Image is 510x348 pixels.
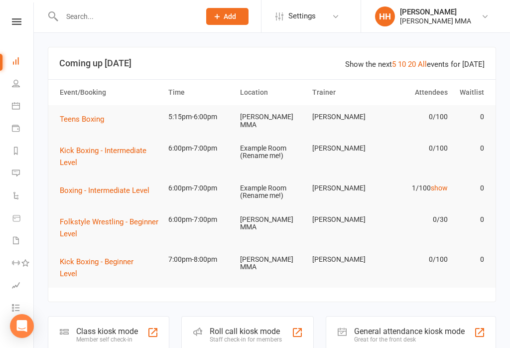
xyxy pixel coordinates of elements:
[380,208,452,231] td: 0/30
[408,60,416,69] a: 20
[354,336,465,343] div: Great for the front desk
[164,137,236,160] td: 6:00pm-7:00pm
[12,51,34,73] a: Dashboard
[164,248,236,271] td: 7:00pm-8:00pm
[206,8,249,25] button: Add
[308,105,380,129] td: [PERSON_NAME]
[12,118,34,141] a: Payments
[12,73,34,96] a: People
[224,12,236,20] span: Add
[60,145,159,169] button: Kick Boxing - Intermediate Level
[375,6,395,26] div: HH
[60,115,104,124] span: Teens Boxing
[452,208,488,231] td: 0
[236,248,308,279] td: [PERSON_NAME] MMA
[59,58,485,68] h3: Coming up [DATE]
[60,113,111,125] button: Teens Boxing
[164,80,236,105] th: Time
[400,7,471,16] div: [PERSON_NAME]
[400,16,471,25] div: [PERSON_NAME] MMA
[236,176,308,208] td: Example Room (Rename me!)
[210,327,282,336] div: Roll call kiosk mode
[60,216,159,240] button: Folkstyle Wrestling - Beginner Level
[380,105,452,129] td: 0/100
[55,80,164,105] th: Event/Booking
[164,105,236,129] td: 5:15pm-6:00pm
[10,314,34,338] div: Open Intercom Messenger
[12,141,34,163] a: Reports
[452,105,488,129] td: 0
[380,137,452,160] td: 0/100
[12,275,34,298] a: Assessments
[76,336,138,343] div: Member self check-in
[210,336,282,343] div: Staff check-in for members
[418,60,427,69] a: All
[164,208,236,231] td: 6:00pm-7:00pm
[354,327,465,336] div: General attendance kiosk mode
[236,137,308,168] td: Example Room (Rename me!)
[452,80,488,105] th: Waitlist
[452,137,488,160] td: 0
[236,105,308,137] td: [PERSON_NAME] MMA
[452,176,488,200] td: 0
[59,9,193,23] input: Search...
[60,186,149,195] span: Boxing - Intermediate Level
[398,60,406,69] a: 10
[380,176,452,200] td: 1/100
[308,208,380,231] td: [PERSON_NAME]
[164,176,236,200] td: 6:00pm-7:00pm
[60,257,133,278] span: Kick Boxing - Beginner Level
[392,60,396,69] a: 5
[345,58,485,70] div: Show the next events for [DATE]
[236,80,308,105] th: Location
[12,96,34,118] a: Calendar
[308,176,380,200] td: [PERSON_NAME]
[308,80,380,105] th: Trainer
[60,184,156,196] button: Boxing - Intermediate Level
[431,184,448,192] a: show
[236,208,308,239] td: [PERSON_NAME] MMA
[76,327,138,336] div: Class kiosk mode
[380,80,452,105] th: Attendees
[60,256,159,280] button: Kick Boxing - Beginner Level
[12,208,34,230] a: Product Sales
[380,248,452,271] td: 0/100
[288,5,316,27] span: Settings
[452,248,488,271] td: 0
[308,248,380,271] td: [PERSON_NAME]
[308,137,380,160] td: [PERSON_NAME]
[60,146,146,167] span: Kick Boxing - Intermediate Level
[60,217,158,238] span: Folkstyle Wrestling - Beginner Level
